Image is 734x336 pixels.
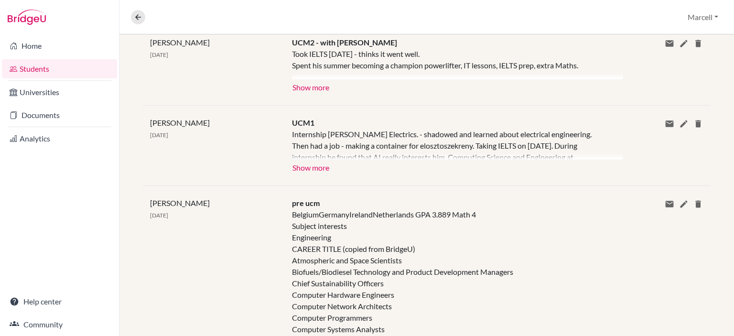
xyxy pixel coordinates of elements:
a: Universities [2,83,117,102]
a: Help center [2,292,117,311]
a: Documents [2,106,117,125]
a: Students [2,59,117,78]
span: [PERSON_NAME] [150,38,210,47]
img: Bridge-U [8,10,46,25]
div: Took IELTS [DATE] - thinks it went well. Spent his summer becoming a champion powerlifter, IT les... [292,48,609,79]
button: Marcell [683,8,723,26]
span: [DATE] [150,51,168,58]
a: Home [2,36,117,55]
span: [DATE] [150,131,168,139]
span: UCM1 [292,118,314,127]
button: Show more [292,79,330,94]
div: Internship [PERSON_NAME] Electrics. - shadowed and learned about electrical engineering. Then had... [292,129,609,160]
span: [PERSON_NAME] [150,118,210,127]
a: Community [2,315,117,334]
button: Show more [292,160,330,174]
span: [DATE] [150,212,168,219]
span: [PERSON_NAME] [150,198,210,207]
span: UCM2 - with [PERSON_NAME] [292,38,397,47]
a: Analytics [2,129,117,148]
span: pre ucm [292,198,320,207]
